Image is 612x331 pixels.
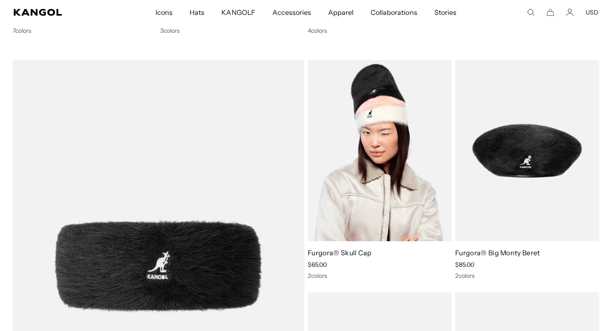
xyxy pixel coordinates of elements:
[308,60,452,241] img: Furgora® Skull Cap
[14,9,102,16] a: Kangol
[308,27,599,34] div: 4 colors
[547,9,554,16] button: Cart
[455,261,474,268] span: $85.00
[160,27,304,34] div: 3 colors
[308,248,372,257] a: Furgora® Skull Cap
[308,261,327,268] span: $65.00
[586,9,598,16] button: USD
[308,272,452,280] div: 2 colors
[566,9,574,16] a: Account
[527,9,535,16] summary: Search here
[455,272,599,280] div: 2 colors
[13,27,157,34] div: 7 colors
[455,248,540,257] a: Furgora® Big Monty Beret
[455,60,599,241] img: Furgora® Big Monty Beret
